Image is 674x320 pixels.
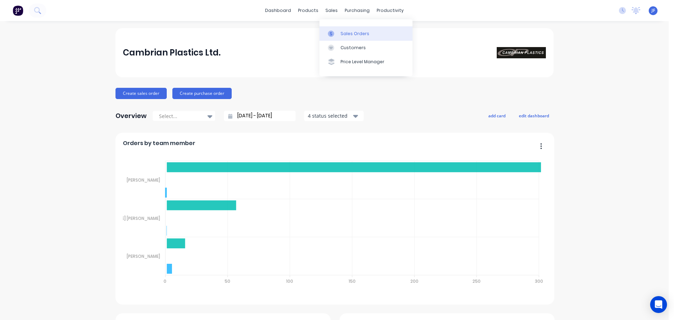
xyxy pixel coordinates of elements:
[172,88,232,99] button: Create purchase order
[127,253,160,259] tspan: [PERSON_NAME]
[164,278,167,284] tspan: 0
[341,5,373,16] div: purchasing
[410,278,418,284] tspan: 200
[123,139,195,148] span: Orders by team member
[286,278,293,284] tspan: 100
[341,45,366,51] div: Customers
[295,5,322,16] div: products
[92,215,160,221] tspan: [PERSON_NAME] [PERSON_NAME]
[127,177,160,183] tspan: [PERSON_NAME]
[225,278,230,284] tspan: 50
[13,5,23,16] img: Factory
[319,26,412,40] a: Sales Orders
[514,111,554,120] button: edit dashboard
[535,278,543,284] tspan: 300
[473,278,481,284] tspan: 250
[308,112,352,119] div: 4 status selected
[650,296,667,313] div: Open Intercom Messenger
[115,109,147,123] div: Overview
[123,46,220,60] div: Cambrian Plastics Ltd.
[319,55,412,69] a: Price Level Manager
[373,5,407,16] div: productivity
[341,31,369,37] div: Sales Orders
[115,88,167,99] button: Create sales order
[322,5,341,16] div: sales
[652,7,655,14] span: JF
[341,59,384,65] div: Price Level Manager
[484,111,510,120] button: add card
[497,47,546,58] img: Cambrian Plastics Ltd.
[262,5,295,16] a: dashboard
[349,278,356,284] tspan: 150
[319,41,412,55] a: Customers
[304,111,364,121] button: 4 status selected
